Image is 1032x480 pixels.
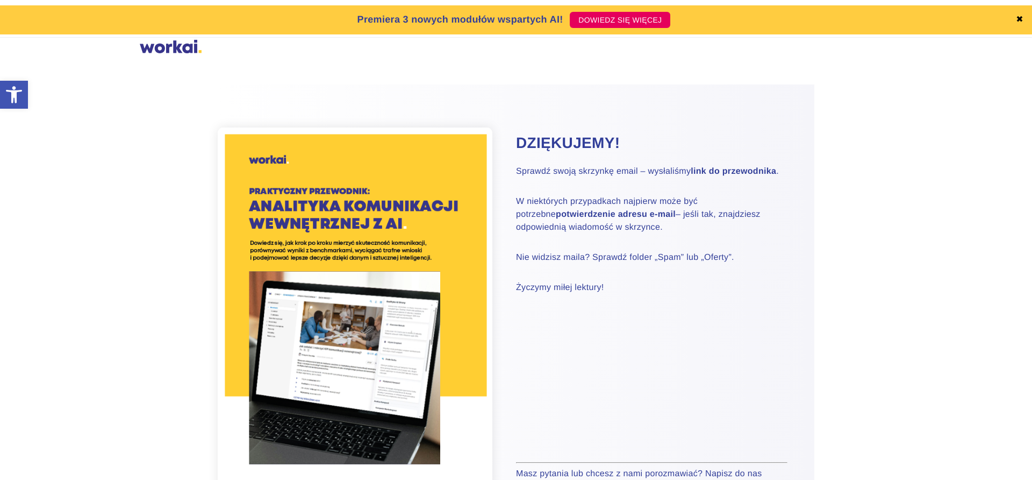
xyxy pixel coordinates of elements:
p: Premiera 3 nowych modułów wspartych AI! [357,12,563,27]
p: Sprawdź swoją skrzynkę email – wysłaliśmy . [516,165,787,178]
strong: link do przewodnika [691,167,776,176]
a: ✖ [1016,16,1023,24]
p: Nie widzisz maila? Sprawdź folder „Spam” lub „Oferty”. [516,251,787,264]
a: DOWIEDZ SIĘ WIĘCEJ [570,12,670,28]
p: Życzymy miłej lektury! [516,281,787,294]
p: W niektórych przypadkach najpierw może być potrzebne – jeśli tak, znajdziesz odpowiednią wiadomoś... [516,195,787,234]
h2: Dziękujemy! [516,133,787,153]
strong: potwierdzenie adresu e-mail [556,210,676,219]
